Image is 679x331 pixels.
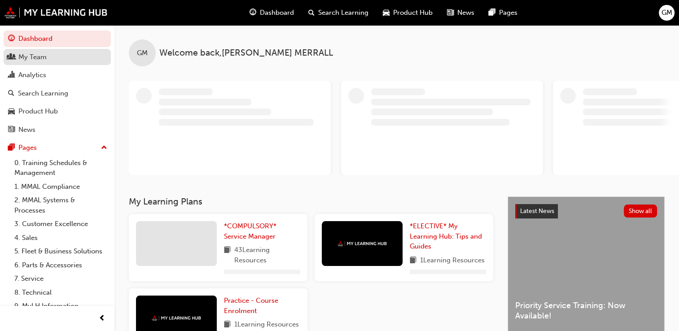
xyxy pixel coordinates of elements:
[301,4,376,22] a: search-iconSearch Learning
[393,8,433,18] span: Product Hub
[4,139,111,156] button: Pages
[11,258,111,272] a: 6. Parts & Accessories
[11,217,111,231] a: 3. Customer Excellence
[224,296,278,315] span: Practice - Course Enrolment
[8,126,15,134] span: news-icon
[18,125,35,135] div: News
[457,8,474,18] span: News
[4,7,108,18] img: mmal
[4,30,111,47] a: Dashboard
[129,196,493,207] h3: My Learning Plans
[515,204,657,218] a: Latest NewsShow all
[520,207,554,215] span: Latest News
[234,245,300,265] span: 43 Learning Resources
[234,319,299,331] span: 1 Learning Resources
[4,103,111,120] a: Product Hub
[440,4,482,22] a: news-iconNews
[99,313,105,324] span: prev-icon
[383,7,390,18] span: car-icon
[152,315,201,321] img: mmal
[224,222,276,240] span: *COMPULSORY* Service Manager
[18,70,46,80] div: Analytics
[4,122,111,138] a: News
[11,244,111,258] a: 5. Fleet & Business Solutions
[4,29,111,139] button: DashboardMy TeamAnalyticsSearch LearningProduct HubNews
[18,52,47,62] div: My Team
[137,48,148,58] span: GM
[224,221,300,241] a: *COMPULSORY* Service Manager
[8,90,14,98] span: search-icon
[260,8,294,18] span: Dashboard
[410,222,482,250] span: *ELECTIVE* My Learning Hub: Tips and Guides
[8,71,15,79] span: chart-icon
[376,4,440,22] a: car-iconProduct Hub
[489,7,495,18] span: pages-icon
[224,296,300,316] a: Practice - Course Enrolment
[515,301,657,321] span: Priority Service Training: Now Available!
[318,8,368,18] span: Search Learning
[18,106,58,117] div: Product Hub
[337,241,387,247] img: mmal
[18,143,37,153] div: Pages
[250,7,256,18] span: guage-icon
[482,4,525,22] a: pages-iconPages
[224,245,231,265] span: book-icon
[8,35,15,43] span: guage-icon
[447,7,454,18] span: news-icon
[659,5,675,21] button: GM
[18,88,68,99] div: Search Learning
[410,221,486,252] a: *ELECTIVE* My Learning Hub: Tips and Guides
[242,4,301,22] a: guage-iconDashboard
[11,180,111,194] a: 1. MMAL Compliance
[4,67,111,83] a: Analytics
[11,299,111,313] a: 9. MyLH Information
[661,8,672,18] span: GM
[11,286,111,300] a: 8. Technical
[624,205,657,218] button: Show all
[101,142,107,154] span: up-icon
[224,319,231,331] span: book-icon
[11,193,111,217] a: 2. MMAL Systems & Processes
[8,144,15,152] span: pages-icon
[11,231,111,245] a: 4. Sales
[11,272,111,286] a: 7. Service
[8,53,15,61] span: people-icon
[4,85,111,102] a: Search Learning
[410,255,416,266] span: book-icon
[499,8,517,18] span: Pages
[308,7,315,18] span: search-icon
[4,49,111,65] a: My Team
[420,255,485,266] span: 1 Learning Resources
[8,108,15,116] span: car-icon
[11,156,111,180] a: 0. Training Schedules & Management
[159,48,333,58] span: Welcome back , [PERSON_NAME] MERRALL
